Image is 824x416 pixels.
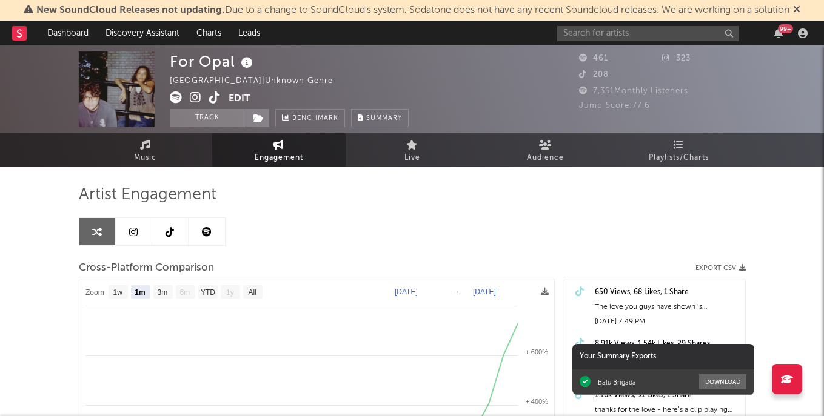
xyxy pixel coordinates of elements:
[212,133,346,167] a: Engagement
[595,285,739,300] a: 650 Views, 68 Likes, 1 Share
[351,109,409,127] button: Summary
[292,111,338,126] span: Benchmark
[595,337,739,351] a: 8.91k Views, 1.54k Likes, 29 Shares
[135,288,145,297] text: 1m
[662,54,691,62] span: 323
[229,91,250,107] button: Edit
[404,151,420,165] span: Live
[612,133,746,167] a: Playlists/Charts
[346,133,479,167] a: Live
[79,188,216,202] span: Artist Engagement
[525,348,548,355] text: + 600%
[479,133,612,167] a: Audience
[579,87,688,95] span: 7,351 Monthly Listeners
[200,288,215,297] text: YTD
[255,151,303,165] span: Engagement
[525,398,548,405] text: + 400%
[85,288,104,297] text: Zoom
[36,5,789,15] span: : Due to a change to SoundCloud's system, Sodatone does not have any recent Soundcloud releases. ...
[79,133,212,167] a: Music
[778,24,793,33] div: 99 +
[230,21,269,45] a: Leads
[366,115,402,122] span: Summary
[649,151,709,165] span: Playlists/Charts
[595,314,739,329] div: [DATE] 7:49 PM
[699,374,746,389] button: Download
[572,344,754,369] div: Your Summary Exports
[579,71,609,79] span: 208
[179,288,190,297] text: 6m
[188,21,230,45] a: Charts
[226,288,234,297] text: 1y
[79,261,214,276] span: Cross-Platform Comparison
[595,388,739,403] a: 1.16k Views, 91 Likes, 1 Share
[36,5,222,15] span: New SoundCloud Releases not updating
[527,151,564,165] span: Audience
[134,151,156,165] span: Music
[97,21,188,45] a: Discovery Assistant
[39,21,97,45] a: Dashboard
[595,300,739,314] div: The love you guys have shown is overwhelming. Sohvi and I have had an overwhelming day. Thank you...
[598,378,636,386] div: Balu Brigada
[170,74,347,88] div: [GEOGRAPHIC_DATA] | Unknown Genre
[157,288,167,297] text: 3m
[793,5,800,15] span: Dismiss
[452,288,460,296] text: →
[248,288,256,297] text: All
[113,288,122,297] text: 1w
[170,51,256,71] div: For Opal
[774,28,783,38] button: 99+
[579,102,650,110] span: Jump Score: 77.6
[473,288,496,296] text: [DATE]
[170,109,246,127] button: Track
[395,288,418,296] text: [DATE]
[579,54,608,62] span: 461
[275,109,345,127] a: Benchmark
[557,26,739,41] input: Search for artists
[695,265,746,272] button: Export CSV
